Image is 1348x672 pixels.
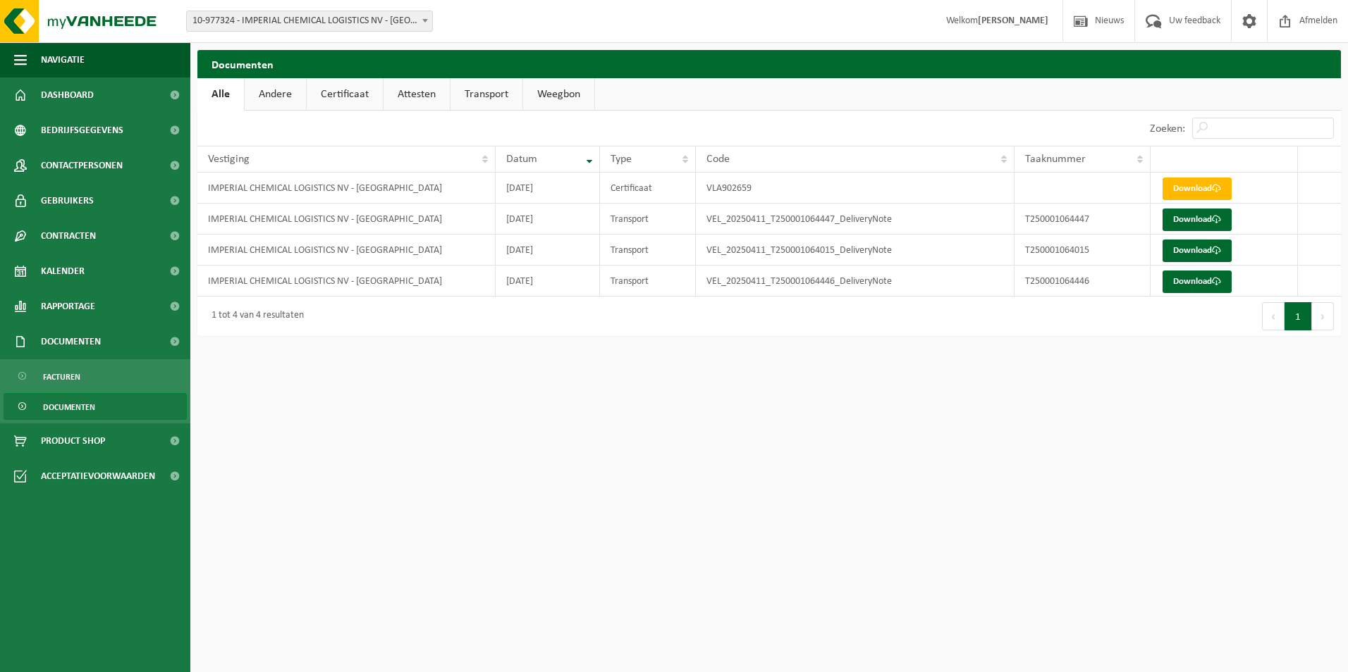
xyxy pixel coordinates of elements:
[696,173,1015,204] td: VLA902659
[523,78,594,111] a: Weegbon
[1163,270,1232,293] a: Download
[1285,302,1312,330] button: 1
[41,459,155,494] span: Acceptatievoorwaarden
[197,204,496,235] td: IMPERIAL CHEMICAL LOGISTICS NV - [GEOGRAPHIC_DATA]
[696,235,1015,266] td: VEL_20250411_T250001064015_DeliveryNote
[600,204,697,235] td: Transport
[41,148,123,183] span: Contactpersonen
[245,78,306,111] a: Andere
[496,204,599,235] td: [DATE]
[41,289,95,324] span: Rapportage
[600,173,697,204] td: Certificaat
[506,154,537,165] span: Datum
[197,173,496,204] td: IMPERIAL CHEMICAL LOGISTICS NV - [GEOGRAPHIC_DATA]
[1163,178,1232,200] a: Download
[41,254,85,289] span: Kalender
[696,204,1015,235] td: VEL_20250411_T250001064447_DeliveryNote
[43,363,80,390] span: Facturen
[1015,266,1151,297] td: T250001064446
[197,50,1341,77] h2: Documenten
[41,423,105,459] span: Product Shop
[197,78,244,111] a: Alle
[1163,239,1232,262] a: Download
[1015,235,1151,266] td: T250001064015
[696,266,1015,297] td: VEL_20250411_T250001064446_DeliveryNote
[1015,204,1151,235] td: T250001064447
[197,266,496,297] td: IMPERIAL CHEMICAL LOGISTICS NV - [GEOGRAPHIC_DATA]
[1150,123,1185,135] label: Zoeken:
[307,78,383,111] a: Certificaat
[496,266,599,297] td: [DATE]
[187,11,432,31] span: 10-977324 - IMPERIAL CHEMICAL LOGISTICS NV - KALLO
[41,324,101,359] span: Documenten
[41,183,94,218] span: Gebruikers
[43,394,95,421] span: Documenten
[451,78,522,111] a: Transport
[41,113,123,148] span: Bedrijfsgegevens
[1262,302,1285,330] button: Previous
[706,154,730,165] span: Code
[186,11,433,32] span: 10-977324 - IMPERIAL CHEMICAL LOGISTICS NV - KALLO
[384,78,450,111] a: Attesten
[41,218,96,254] span: Contracten
[978,15,1048,26] strong: [PERSON_NAME]
[4,363,187,390] a: Facturen
[1025,154,1086,165] span: Taaknummer
[611,154,632,165] span: Type
[1312,302,1334,330] button: Next
[41,77,94,113] span: Dashboard
[204,304,304,329] div: 1 tot 4 van 4 resultaten
[41,42,85,77] span: Navigatie
[600,235,697,266] td: Transport
[1163,209,1232,231] a: Download
[496,235,599,266] td: [DATE]
[600,266,697,297] td: Transport
[4,393,187,420] a: Documenten
[208,154,250,165] span: Vestiging
[197,235,496,266] td: IMPERIAL CHEMICAL LOGISTICS NV - [GEOGRAPHIC_DATA]
[496,173,599,204] td: [DATE]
